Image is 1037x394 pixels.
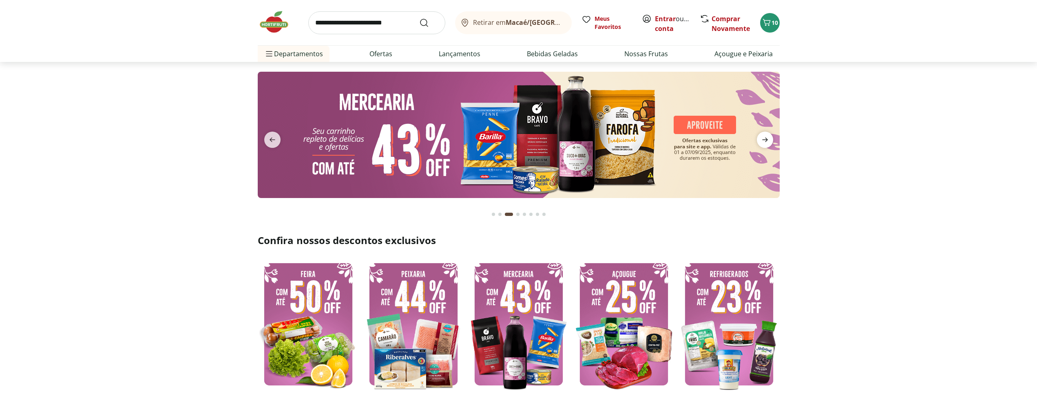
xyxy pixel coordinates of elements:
[490,205,497,224] button: Go to page 1 from fs-carousel
[541,205,547,224] button: Go to page 8 from fs-carousel
[573,257,674,392] img: açougue
[473,19,563,26] span: Retirar em
[503,205,515,224] button: Current page from fs-carousel
[679,257,780,392] img: resfriados
[264,44,274,64] button: Menu
[468,257,569,392] img: mercearia
[258,10,298,34] img: Hortifruti
[258,72,780,198] img: mercearia
[655,14,691,33] span: ou
[308,11,445,34] input: search
[258,234,780,247] h2: Confira nossos descontos exclusivos
[527,49,578,59] a: Bebidas Geladas
[369,49,392,59] a: Ofertas
[506,18,597,27] b: Macaé/[GEOGRAPHIC_DATA]
[624,49,668,59] a: Nossas Frutas
[582,15,632,31] a: Meus Favoritos
[521,205,528,224] button: Go to page 5 from fs-carousel
[515,205,521,224] button: Go to page 4 from fs-carousel
[439,49,480,59] a: Lançamentos
[655,14,700,33] a: Criar conta
[712,14,750,33] a: Comprar Novamente
[258,132,287,148] button: previous
[419,18,439,28] button: Submit Search
[750,132,780,148] button: next
[655,14,676,23] a: Entrar
[760,13,780,33] button: Carrinho
[534,205,541,224] button: Go to page 7 from fs-carousel
[455,11,572,34] button: Retirar emMacaé/[GEOGRAPHIC_DATA]
[258,257,359,392] img: feira
[363,257,464,392] img: pescados
[595,15,632,31] span: Meus Favoritos
[264,44,323,64] span: Departamentos
[528,205,534,224] button: Go to page 6 from fs-carousel
[714,49,773,59] a: Açougue e Peixaria
[497,205,503,224] button: Go to page 2 from fs-carousel
[772,19,778,26] span: 10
